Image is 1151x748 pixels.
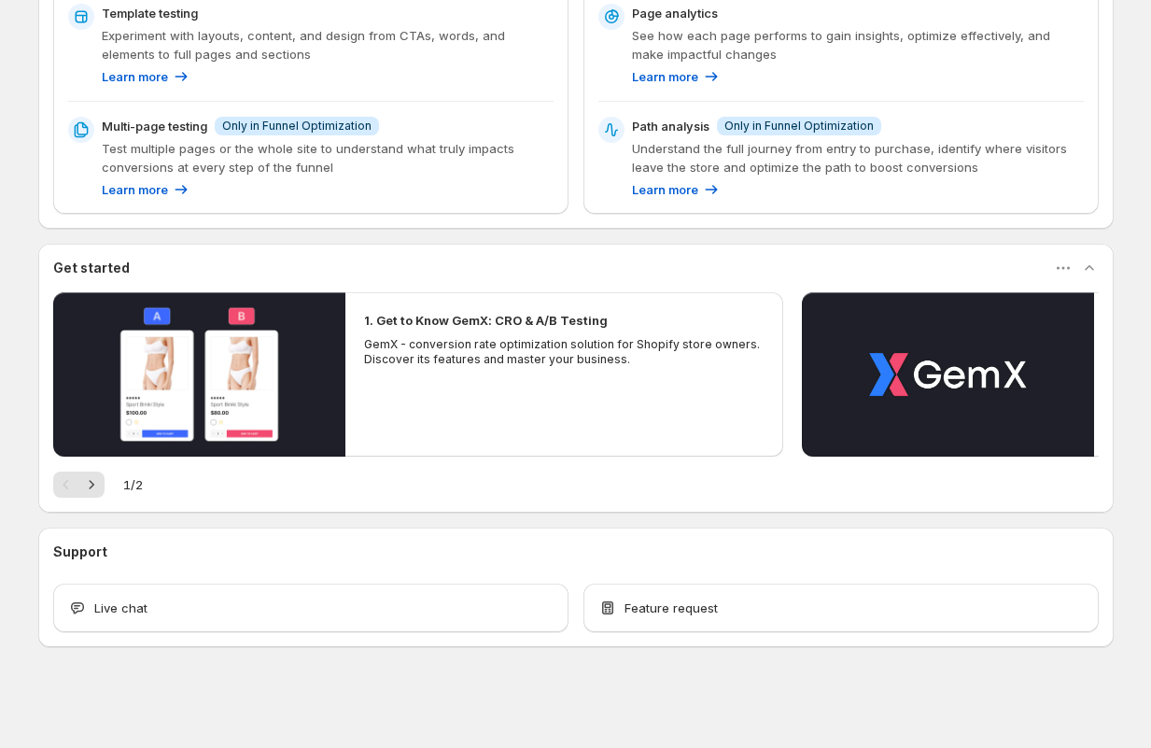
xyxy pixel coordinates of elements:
[625,599,718,617] span: Feature request
[123,475,143,494] span: 1 / 2
[102,67,168,86] p: Learn more
[632,4,718,22] p: Page analytics
[632,180,721,199] a: Learn more
[102,26,554,64] p: Experiment with layouts, content, and design from CTAs, words, and elements to full pages and sec...
[222,119,372,134] span: Only in Funnel Optimization
[102,4,198,22] p: Template testing
[53,472,105,498] nav: Pagination
[724,119,874,134] span: Only in Funnel Optimization
[632,26,1084,64] p: See how each page performs to gain insights, optimize effectively, and make impactful changes
[364,337,765,367] p: GemX - conversion rate optimization solution for Shopify store owners. Discover its features and ...
[78,472,105,498] button: Next
[632,180,698,199] p: Learn more
[94,599,147,617] span: Live chat
[632,67,698,86] p: Learn more
[802,292,1094,457] button: Play video
[53,259,130,277] h3: Get started
[102,139,554,176] p: Test multiple pages or the whole site to understand what truly impacts conversions at every step ...
[632,139,1084,176] p: Understand the full journey from entry to purchase, identify where visitors leave the store and o...
[102,180,168,199] p: Learn more
[102,117,207,135] p: Multi-page testing
[102,180,190,199] a: Learn more
[53,543,107,561] h3: Support
[632,117,709,135] p: Path analysis
[102,67,190,86] a: Learn more
[53,292,345,457] button: Play video
[632,67,721,86] a: Learn more
[364,311,608,330] h2: 1. Get to Know GemX: CRO & A/B Testing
